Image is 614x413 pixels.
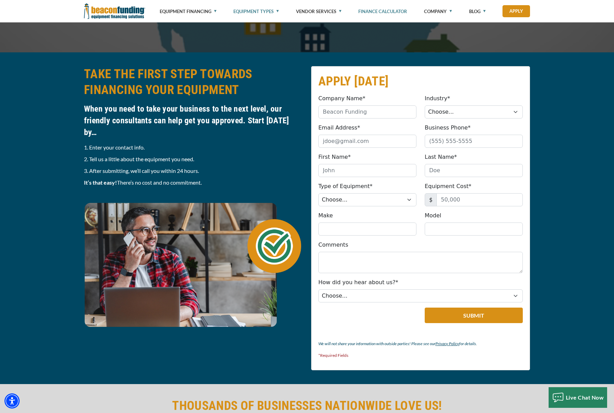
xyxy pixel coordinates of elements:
p: There’s no cost and no commitment. [84,178,303,187]
h2: TAKE THE FIRST STEP TOWARDS FINANCING YOUR EQUIPMENT [84,66,303,98]
label: Equipment Cost* [425,182,472,190]
h4: When you need to take your business to the next level, our friendly consultants can help get you ... [84,103,303,138]
div: Accessibility Menu [4,393,20,409]
label: Company Name* [318,94,365,103]
p: 1. Enter your contact info. [84,143,303,152]
label: Type of Equipment* [318,182,372,190]
label: First Name* [318,153,351,161]
button: Live Chat Now [549,387,607,408]
label: Email Address* [318,124,360,132]
input: 50,000 [436,193,523,206]
input: Doe [425,164,523,177]
strong: It’s that easy! [84,179,117,186]
input: (555) 555-5555 [425,135,523,148]
span: $ [425,193,437,206]
p: 3. After submitting, we’ll call you within 24 hours. [84,167,303,175]
input: jdoe@gmail.com [318,135,416,148]
a: Apply [502,5,530,17]
h2: APPLY [DATE] [318,73,523,89]
p: *Required Fields [318,351,523,360]
label: Comments [318,241,348,249]
p: 2. Tell us a little about the equipment you need. [84,155,303,163]
label: Model [425,211,441,220]
p: We will not share your information with outside parties! Please see our for details. [318,340,523,348]
input: John [318,164,416,177]
label: Last Name* [425,153,457,161]
button: Submit [425,308,523,323]
img: Man on phone with a gold checkmark [84,202,303,327]
label: Business Phone* [425,124,470,132]
label: How did you hear about us?* [318,278,398,287]
a: Privacy Policy [435,341,459,346]
iframe: reCAPTCHA [318,308,402,329]
input: Beacon Funding [318,105,416,118]
span: Live Chat Now [566,394,604,401]
label: Industry* [425,94,450,103]
label: Make [318,211,333,220]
